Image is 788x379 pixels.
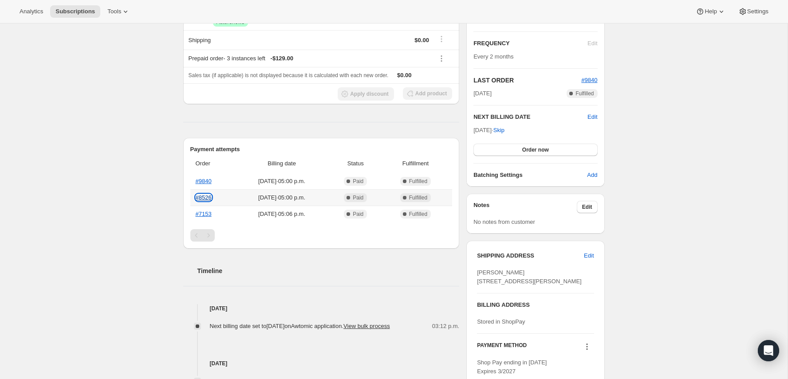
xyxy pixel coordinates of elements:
[55,8,95,15] span: Subscriptions
[733,5,774,18] button: Settings
[477,251,584,260] h3: SHIPPING ADDRESS
[477,318,525,325] span: Stored in ShopPay
[190,229,453,242] nav: Pagination
[473,113,587,121] h2: NEXT BILLING DATE
[584,251,594,260] span: Edit
[409,194,427,201] span: Fulfilled
[473,201,577,213] h3: Notes
[473,39,587,48] h2: FREQUENCY
[488,123,510,137] button: Skip
[477,301,594,309] h3: BILLING ADDRESS
[353,178,363,185] span: Paid
[705,8,717,15] span: Help
[102,5,135,18] button: Tools
[189,72,389,78] span: Sales tax (if applicable) is not displayed because it is calculated with each new order.
[210,323,390,329] span: Next billing date set to [DATE] on Awtomic application .
[582,168,603,182] button: Add
[522,146,549,153] span: Order now
[432,322,459,331] span: 03:12 p.m.
[579,249,599,263] button: Edit
[758,340,779,361] div: Open Intercom Messenger
[581,77,597,83] a: #9840
[50,5,100,18] button: Subscriptions
[384,159,447,168] span: Fulfillment
[107,8,121,15] span: Tools
[409,211,427,218] span: Fulfilled
[196,178,212,184] a: #9840
[477,359,547,375] span: Shop Pay ending in [DATE] Expires 3/2027
[473,219,535,225] span: No notes from customer
[236,159,327,168] span: Billing date
[197,266,460,275] h2: Timeline
[493,126,504,135] span: Skip
[190,154,234,173] th: Order
[473,76,581,85] h2: LAST ORDER
[473,171,587,180] h6: Batching Settings
[473,89,492,98] span: [DATE]
[409,178,427,185] span: Fulfilled
[477,269,582,285] span: [PERSON_NAME] [STREET_ADDRESS][PERSON_NAME]
[434,34,449,44] button: Shipping actions
[236,210,327,219] span: [DATE] · 05:06 p.m.
[473,144,597,156] button: Order now
[189,54,429,63] div: Prepaid order - 3 instances left
[183,304,460,313] h4: [DATE]
[183,359,460,368] h4: [DATE]
[587,171,597,180] span: Add
[747,8,768,15] span: Settings
[582,203,592,211] span: Edit
[477,342,527,354] h3: PAYMENT METHOD
[353,194,363,201] span: Paid
[190,145,453,154] h2: Payment attempts
[271,54,293,63] span: - $129.00
[587,113,597,121] button: Edit
[690,5,731,18] button: Help
[332,159,379,168] span: Status
[397,72,412,78] span: $0.00
[343,323,390,329] button: View bulk process
[20,8,43,15] span: Analytics
[575,90,594,97] span: Fulfilled
[473,127,504,133] span: [DATE] ·
[581,76,597,85] button: #9840
[14,5,48,18] button: Analytics
[196,211,212,217] a: #7153
[577,201,598,213] button: Edit
[414,37,429,43] span: $0.00
[183,30,315,50] th: Shipping
[236,193,327,202] span: [DATE] · 05:00 p.m.
[353,211,363,218] span: Paid
[236,177,327,186] span: [DATE] · 05:00 p.m.
[473,53,513,60] span: Every 2 months
[196,194,212,201] a: #8526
